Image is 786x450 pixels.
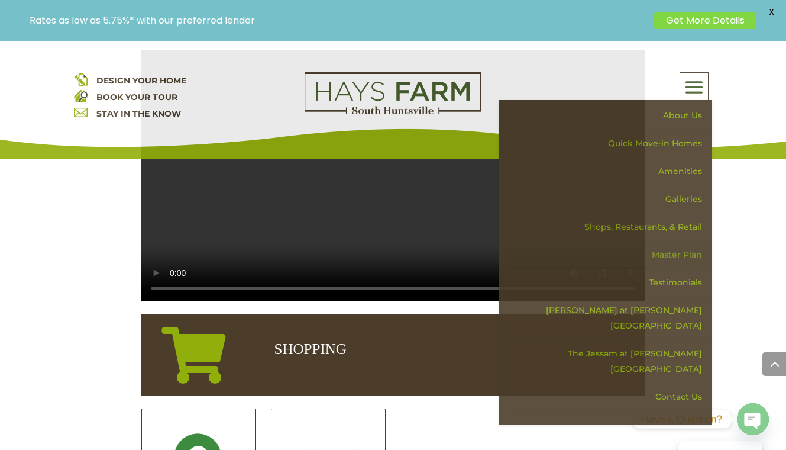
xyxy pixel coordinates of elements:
img: book your home tour [74,89,88,102]
h2: SHOPPING [274,342,645,362]
a: DESIGN YOUR HOME [96,75,186,86]
img: design your home [74,72,88,86]
a: [PERSON_NAME] at [PERSON_NAME][GEOGRAPHIC_DATA] [507,297,712,340]
p: Rates as low as 5.75%* with our preferred lender [30,15,648,26]
a: Get More Details [654,12,756,29]
span:  [162,327,226,384]
a: Galleries [507,185,712,213]
a: About Us [507,102,712,130]
a: The Jessam at [PERSON_NAME][GEOGRAPHIC_DATA] [507,340,712,383]
span: X [762,3,780,21]
a: Quick Move-in Homes [507,130,712,157]
a: Shops, Restaurants, & Retail [507,213,712,241]
a: hays farm homes huntsville development [305,107,481,117]
img: Logo [305,72,481,115]
a: STAY IN THE KNOW [96,108,181,119]
a: BOOK YOUR TOUR [96,92,177,102]
a: Testimonials [507,269,712,297]
a: Contact Us [507,383,712,411]
a: Master Plan [507,241,712,269]
a: Amenities [507,157,712,185]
